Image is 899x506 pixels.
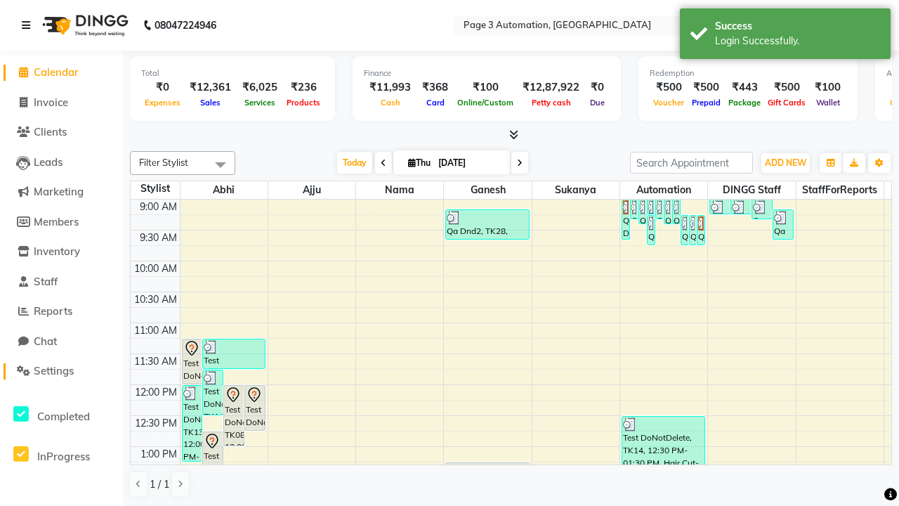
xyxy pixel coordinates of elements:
[34,96,68,109] span: Invoice
[622,417,704,476] div: Test DoNotDelete, TK14, 12:30 PM-01:30 PM, Hair Cut-Women
[139,157,188,168] span: Filter Stylist
[517,79,585,96] div: ₹12,87,922
[141,79,184,96] div: ₹0
[416,79,454,96] div: ₹368
[137,200,180,214] div: 9:00 AM
[752,200,772,219] div: Qa Dnd2, TK22, 08:50 AM-09:20 AM, Hair cut Below 12 years (Boy)
[4,124,119,141] a: Clients
[648,216,655,245] div: Qa Dnd2, TK31, 09:15 AM-09:45 AM, Hair cut Below 12 years (Boy)
[245,386,265,430] div: Test DoNotDelete, TK06, 12:00 PM-12:45 PM, Hair Cut-Men
[796,181,884,199] span: StaffForReports
[132,416,180,431] div: 12:30 PM
[454,98,517,108] span: Online/Custom
[4,244,119,260] a: Inventory
[4,304,119,320] a: Reports
[184,79,237,96] div: ₹12,361
[203,370,223,415] div: Test DoNotDelete, TK14, 11:45 AM-12:30 PM, Hair Cut-Men
[454,79,517,96] div: ₹100
[446,210,528,239] div: Qa Dnd2, TK28, 09:10 AM-09:40 AM, Hair cut Below 12 years (Boy)
[688,98,724,108] span: Prepaid
[648,200,655,214] div: Qa Dnd2, TK19, 08:45 AM-09:15 AM, Hair cut Below 12 years (Boy)
[283,98,324,108] span: Products
[141,98,184,108] span: Expenses
[34,304,72,318] span: Reports
[34,65,79,79] span: Calendar
[650,98,688,108] span: Voucher
[4,214,119,231] a: Members
[673,200,680,223] div: Qa Dnd2, TK26, 08:55 AM-09:25 AM, Hair Cut By Expert-Men
[155,6,216,45] b: 08047224946
[764,79,809,96] div: ₹500
[630,152,753,174] input: Search Appointment
[725,79,764,96] div: ₹443
[639,200,646,223] div: Qa Dnd2, TK27, 08:40 AM-09:25 AM, Hair Cut-Men
[364,79,416,96] div: ₹11,993
[809,79,846,96] div: ₹100
[183,339,202,384] div: Test DoNotDelete, TK09, 11:15 AM-12:00 PM, Hair Cut-Men
[4,274,119,290] a: Staff
[4,95,119,111] a: Invoice
[761,153,810,173] button: ADD NEW
[203,432,223,492] div: Test DoNotDelete, TK07, 12:45 PM-01:45 PM, Hair Cut-Women
[4,155,119,171] a: Leads
[34,335,57,348] span: Chat
[532,181,619,199] span: Sukanya
[631,200,638,219] div: Qa Dnd2, TK23, 08:25 AM-09:20 AM, Special Hair Wash- Men
[34,125,67,138] span: Clients
[586,98,608,108] span: Due
[690,216,697,245] div: Qa Dnd2, TK33, 09:15 AM-09:45 AM, Hair cut Below 12 years (Boy)
[688,79,725,96] div: ₹500
[131,354,180,369] div: 11:30 AM
[364,67,610,79] div: Finance
[650,67,846,79] div: Redemption
[656,200,663,219] div: Qa Dnd2, TK24, 08:50 AM-09:20 AM, Hair Cut By Expert-Men
[423,98,448,108] span: Card
[620,181,707,199] span: Automation
[356,181,443,199] span: Nama
[377,98,404,108] span: Cash
[34,185,84,198] span: Marketing
[224,386,244,446] div: Test DoNotDelete, TK08, 12:00 PM-01:00 PM, Hair Cut-Women
[36,6,132,45] img: logo
[34,155,63,169] span: Leads
[725,98,764,108] span: Package
[137,231,180,245] div: 9:30 AM
[138,447,180,462] div: 1:00 PM
[183,386,202,461] div: Test DoNotDelete, TK13, 12:00 PM-01:15 PM, Hair Cut-Men,Hair Cut By Expert-Men
[181,181,268,199] span: Abhi
[268,181,355,199] span: Ajju
[4,334,119,350] a: Chat
[528,98,575,108] span: Petty cash
[731,200,751,214] div: Qa Dnd2, TK21, 08:45 AM-09:15 AM, Hair Cut By Expert-Men
[337,152,372,174] span: Today
[34,245,80,258] span: Inventory
[585,79,610,96] div: ₹0
[241,98,279,108] span: Services
[4,184,119,200] a: Marketing
[34,364,74,377] span: Settings
[132,385,180,400] div: 12:00 PM
[708,181,795,199] span: DINGG Staff
[131,261,180,276] div: 10:00 AM
[197,98,224,108] span: Sales
[131,292,180,307] div: 10:30 AM
[37,450,90,463] span: InProgress
[37,410,90,423] span: Completed
[697,216,704,245] div: Qa Dnd2, TK30, 09:15 AM-09:45 AM, Hair cut Below 12 years (Boy)
[765,157,806,168] span: ADD NEW
[444,181,531,199] span: Ganesh
[773,210,793,239] div: Qa Dnd2, TK29, 09:10 AM-09:40 AM, Hair cut Below 12 years (Boy)
[4,65,119,81] a: Calendar
[131,181,180,196] div: Stylist
[34,275,58,288] span: Staff
[622,200,629,239] div: Qa Dnd2, TK18, 08:25 AM-09:40 AM, Hair Cut By Expert-Men,Hair Cut-Men
[141,67,324,79] div: Total
[764,98,809,108] span: Gift Cards
[405,157,434,168] span: Thu
[710,200,730,214] div: Qa Dnd2, TK20, 08:45 AM-09:15 AM, Hair Cut By Expert-Men
[34,215,79,228] span: Members
[650,79,688,96] div: ₹500
[4,363,119,379] a: Settings
[150,477,169,492] span: 1 / 1
[664,200,671,223] div: Qa Dnd2, TK25, 08:55 AM-09:25 AM, Hair Cut By Expert-Men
